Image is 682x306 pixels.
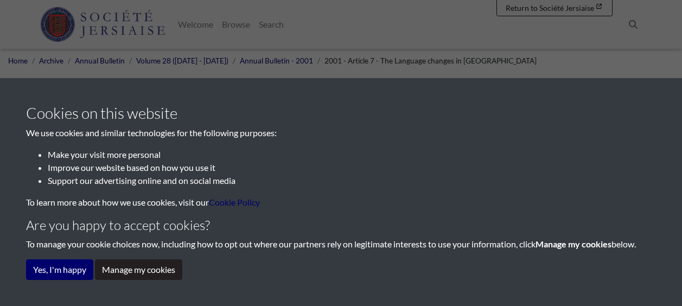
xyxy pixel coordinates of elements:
[48,161,656,174] li: Improve our website based on how you use it
[26,218,656,233] h4: Are you happy to accept cookies?
[48,148,656,161] li: Make your visit more personal
[26,238,656,251] p: To manage your cookie choices now, including how to opt out where our partners rely on legitimate...
[26,126,656,139] p: We use cookies and similar technologies for the following purposes:
[26,104,656,123] h3: Cookies on this website
[48,174,656,187] li: Support our advertising online and on social media
[209,197,260,207] a: learn more about cookies
[95,259,182,280] button: Manage my cookies
[26,259,93,280] button: Yes, I'm happy
[536,239,611,249] strong: Manage my cookies
[26,196,656,209] p: To learn more about how we use cookies, visit our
